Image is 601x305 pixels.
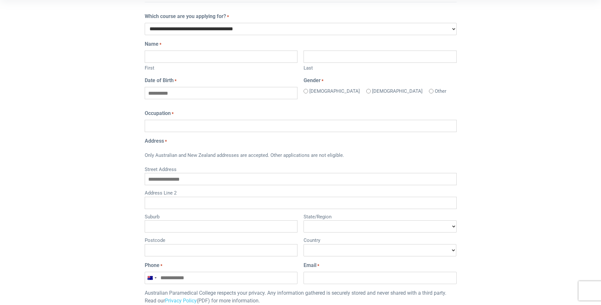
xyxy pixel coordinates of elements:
legend: Gender [304,77,456,84]
label: Phone [145,262,162,269]
a: Privacy Policy [165,298,197,304]
label: [DEMOGRAPHIC_DATA] [372,88,423,95]
label: Other [435,88,446,95]
label: Address Line 2 [145,188,457,197]
div: Only Australian and New Zealand addresses are accepted. Other applications are not eligible. [145,148,457,164]
label: Occupation [145,110,174,117]
label: Postcode [145,235,297,244]
label: First [145,63,297,72]
label: Suburb [145,212,297,221]
legend: Name [145,40,457,48]
p: Australian Paramedical College respects your privacy. Any information gathered is securely stored... [145,289,457,305]
label: Email [304,262,319,269]
label: Country [304,235,456,244]
label: [DEMOGRAPHIC_DATA] [309,88,360,95]
label: Street Address [145,164,457,173]
legend: Address [145,137,457,145]
label: State/Region [304,212,456,221]
label: Last [304,63,456,72]
label: Date of Birth [145,77,177,84]
label: Which course are you applying for? [145,13,229,20]
button: Selected country [145,272,159,284]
